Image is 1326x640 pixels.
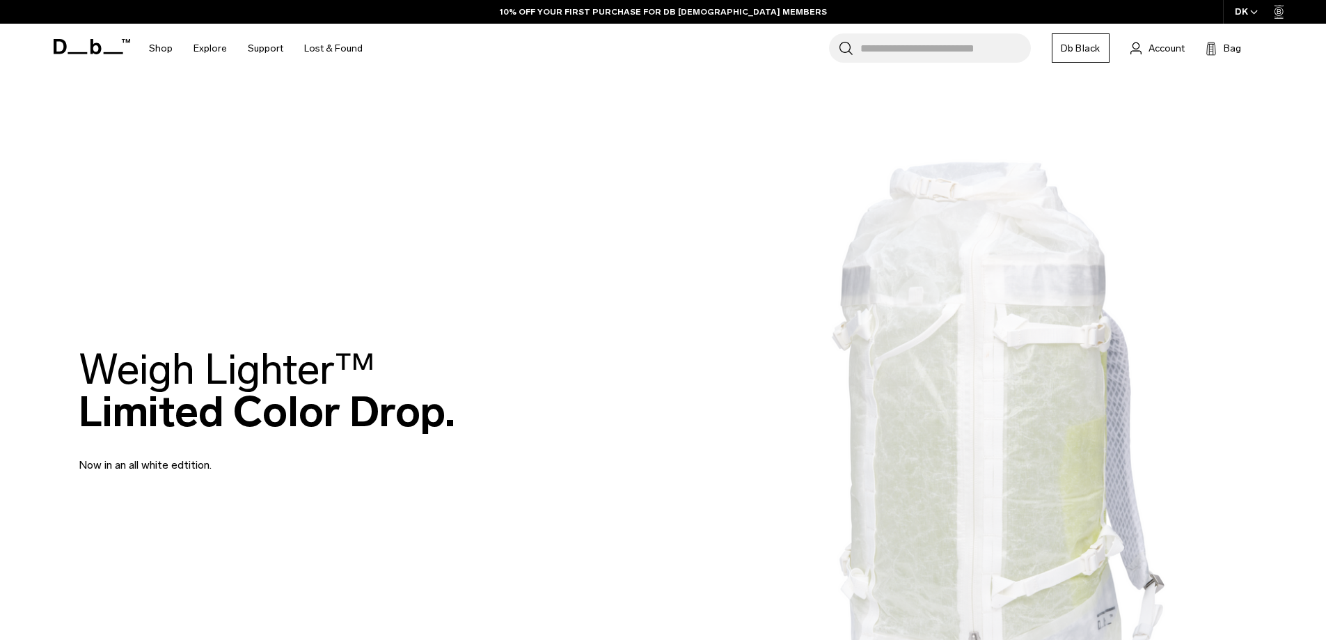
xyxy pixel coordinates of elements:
a: Support [248,24,283,73]
a: Explore [194,24,227,73]
a: Account [1130,40,1185,56]
p: Now in an all white edtition. [79,440,413,474]
span: Account [1149,41,1185,56]
nav: Main Navigation [139,24,373,73]
a: Shop [149,24,173,73]
a: Lost & Found [304,24,363,73]
span: Bag [1224,41,1241,56]
button: Bag [1206,40,1241,56]
a: Db Black [1052,33,1110,63]
span: Weigh Lighter™ [79,344,375,395]
h2: Limited Color Drop. [79,348,455,433]
a: 10% OFF YOUR FIRST PURCHASE FOR DB [DEMOGRAPHIC_DATA] MEMBERS [500,6,827,18]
